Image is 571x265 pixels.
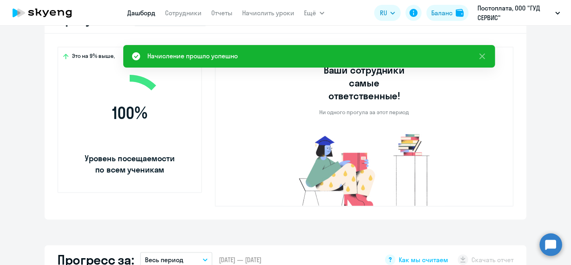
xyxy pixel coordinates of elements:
span: 100 % [84,103,176,123]
button: Балансbalance [426,5,469,21]
p: Весь период [145,255,184,265]
a: Дашборд [128,9,156,17]
span: Уровень посещаемости по всем ученикам [84,153,176,175]
a: Отчеты [212,9,233,17]
p: Постоплата, ООО "ГУД СЕРВИС" [477,3,552,23]
button: RU [374,5,401,21]
button: Постоплата, ООО "ГУД СЕРВИС" [473,3,564,23]
span: Ещё [304,8,316,18]
a: Начислить уроки [243,9,295,17]
p: Ни одного прогула за этот период [320,109,409,116]
button: Ещё [304,5,324,21]
span: [DATE] — [DATE] [219,255,261,264]
h3: Ваши сотрудники самые ответственные! [313,64,416,102]
img: no-truants [284,132,445,206]
span: Как мы считаем [399,255,448,264]
span: RU [380,8,387,18]
div: Начисление прошло успешно [147,51,238,61]
div: Баланс [431,8,453,18]
img: balance [456,9,464,17]
a: Сотрудники [165,9,202,17]
span: Это на 9% выше, [72,52,115,62]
